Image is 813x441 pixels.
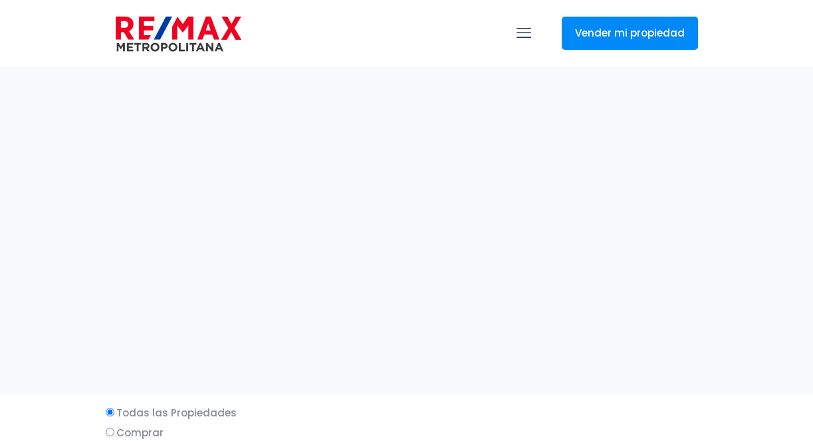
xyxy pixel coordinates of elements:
[102,404,711,421] label: Todas las Propiedades
[102,424,711,441] label: Comprar
[513,22,535,44] a: mobile menu
[106,428,114,436] input: Comprar
[116,14,241,54] img: remax-metropolitana-logo
[562,17,698,50] a: Vender mi propiedad
[106,408,114,416] input: Todas las Propiedades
